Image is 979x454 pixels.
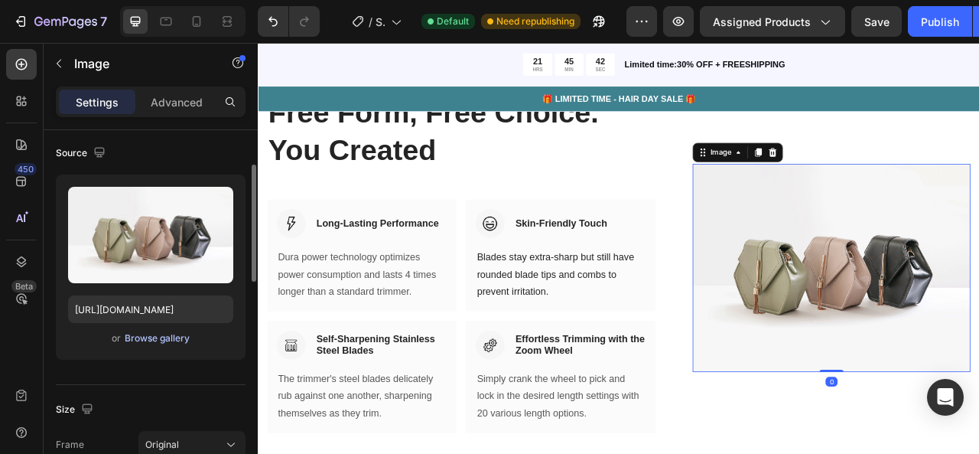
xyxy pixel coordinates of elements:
p: Limited time:30% OFF + FREESHIPPING [466,20,916,36]
span: Assigned Products [713,14,811,30]
img: image_demo.jpg [553,154,906,419]
img: preview-image [68,187,233,283]
p: Skin-Friendly Touch [327,222,444,238]
p: Image [74,54,204,73]
div: 0 [722,425,737,437]
p: 7 [100,12,107,31]
p: Advanced [151,94,203,110]
div: Size [56,400,96,420]
button: Save [851,6,902,37]
p: Effortless Trimming with the Zoom Wheel [327,369,492,401]
div: Browse gallery [125,332,190,345]
span: Default [437,15,469,28]
p: Free Form, Free Choice. You Created [13,65,504,161]
div: Beta [11,280,37,292]
div: Image [572,132,605,146]
p: Dura power technology optimizes power consumption and lasts 4 times longer than a standard trimmer. [25,262,239,328]
div: Undo/Redo [258,6,320,37]
span: Original [145,438,179,452]
p: Self-Sharpening Stainless Steel Blades [74,369,239,401]
p: Blades stay extra-sharp but still have rounded blade tips and combs to prevent irritation. [278,262,492,328]
input: https://example.com/image.jpg [68,296,233,323]
label: Frame [56,438,84,452]
div: Open Intercom Messenger [927,379,964,416]
div: 450 [15,163,37,175]
span: Shopify Original Product Template [376,14,385,30]
span: Need republishing [496,15,574,28]
p: Long-Lasting Performance [74,222,230,238]
span: / [369,14,372,30]
p: Settings [76,94,119,110]
span: Save [864,15,890,28]
p: 🎁 LIMITED TIME - HAIR DAY SALE 🎁 [2,64,916,80]
iframe: Design area [258,43,979,454]
div: Publish [921,14,959,30]
button: 7 [6,6,114,37]
div: Source [56,143,109,164]
button: Publish [908,6,972,37]
button: Assigned Products [700,6,845,37]
button: Browse gallery [124,331,190,346]
span: or [112,329,121,348]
